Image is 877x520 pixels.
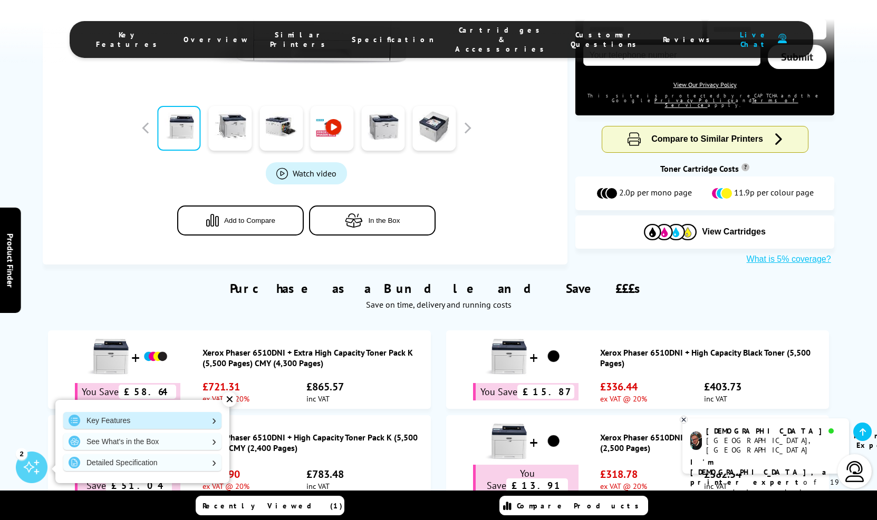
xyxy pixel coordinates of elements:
[744,254,834,264] button: What is 5% coverage?
[224,217,275,224] span: Add to Compare
[600,481,647,491] span: ex VAT @ 20%
[63,433,221,450] a: See What's in the Box
[663,35,716,44] span: Reviews
[222,392,237,407] div: ✕
[203,394,249,404] span: ex VAT @ 20%
[702,227,766,237] span: View Cartridges
[203,501,343,511] span: Recently Viewed (1)
[517,385,574,399] span: £15.87
[844,461,865,482] img: user-headset-light.svg
[690,457,841,517] p: of 19 years! I can help you choose the right product
[473,383,579,400] div: You Save
[306,394,344,404] span: inc VAT
[499,496,648,515] a: Compare Products
[455,25,550,54] span: Cartridges & Accessories
[600,380,647,394] span: £336.44
[690,457,830,487] b: I'm [DEMOGRAPHIC_DATA], a printer expert
[517,501,644,511] span: Compare Products
[5,233,16,287] span: Product Finder
[142,344,169,370] img: Xerox Phaser 6510DNI + Extra High Capacity Toner Pack K (5,500 Pages) CMY (4,300 Pages)
[706,436,841,455] div: [GEOGRAPHIC_DATA], [GEOGRAPHIC_DATA]
[56,299,821,310] div: Save on time, delivery and running costs
[306,467,344,481] span: £783.48
[704,380,741,394] span: £403.73
[644,224,697,240] img: Cartridges
[665,97,798,108] a: Terms of Service
[63,454,221,471] a: Detailed Specification
[309,205,436,236] button: In the Box
[203,432,426,453] a: Xerox Phaser 6510DNI + High Capacity Toner Pack K (5,500 Pages) CMY (2,400 Pages)
[86,336,129,378] img: Xerox Phaser 6510DNI + Extra High Capacity Toner Pack K (5,500 Pages) CMY (4,300 Pages)
[602,126,808,152] button: Compare to Similar Printers
[734,187,814,200] span: 11.9p per colour page
[96,30,162,49] span: Key Features
[506,478,568,493] span: £13.91
[106,478,172,493] span: £51.04
[63,412,221,429] a: Key Features
[184,35,249,44] span: Overview
[293,168,336,179] span: Watch video
[619,187,692,200] span: 2.0p per mono page
[270,30,331,49] span: Similar Printers
[583,93,826,107] div: This site is protected by reCAPTCHA and the Google and apply.
[690,431,702,450] img: chris-livechat.png
[266,162,347,184] a: Product_All_Videos
[600,347,823,368] a: Xerox Phaser 6510DNI + High Capacity Black Toner (5,500 Pages)
[203,481,249,491] span: ex VAT @ 20%
[778,34,787,44] img: user-headset-duotone.svg
[651,134,763,143] span: Compare to Similar Printers
[16,448,27,459] div: 2
[352,35,434,44] span: Specification
[119,385,176,399] span: £58.64
[485,336,527,378] img: Xerox Phaser 6510DNI + High Capacity Black Toner (5,500 Pages)
[575,163,834,174] div: Toner Cartridge Costs
[541,344,567,370] img: Xerox Phaser 6510DNI + High Capacity Black Toner (5,500 Pages)
[43,264,834,315] div: Purchase as a Bundle and Save £££s
[203,347,426,368] a: Xerox Phaser 6510DNI + Extra High Capacity Toner Pack K (5,500 Pages) CMY (4,300 Pages)
[706,426,841,436] div: [DEMOGRAPHIC_DATA]
[600,432,823,453] a: Xerox Phaser 6510DNI + Standard Black Toner Cartridge (2,500 Pages)
[673,81,737,89] a: View Our Privacy Policy
[654,97,736,103] a: Privacy Policy
[485,420,527,463] img: Xerox Phaser 6510DNI + Standard Black Toner Cartridge (2,500 Pages)
[571,30,642,49] span: Customer Questions
[600,467,647,481] span: £318.78
[196,496,344,515] a: Recently Viewed (1)
[737,30,773,49] span: Live Chat
[541,428,567,455] img: Xerox Phaser 6510DNI + Standard Black Toner Cartridge (2,500 Pages)
[600,394,647,404] span: ex VAT @ 20%
[741,163,749,171] sup: Cost per page
[583,223,826,241] button: View Cartridges
[203,380,249,394] span: £721.31
[368,217,400,224] span: In the Box
[306,380,344,394] span: £865.57
[306,481,344,491] span: inc VAT
[177,205,304,236] button: Add to Compare
[75,383,180,400] div: You Save
[704,394,741,404] span: inc VAT
[473,465,579,494] div: You Save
